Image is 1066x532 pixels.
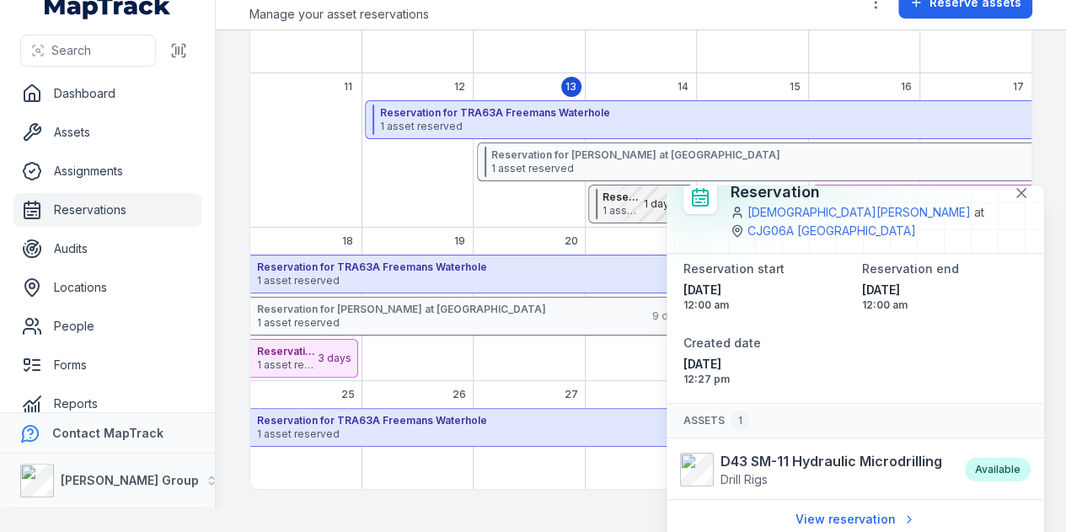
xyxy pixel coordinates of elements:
span: 1 asset reserved [257,274,983,287]
span: 15 [789,80,800,94]
span: Reservation end [862,261,959,276]
span: 1 asset reserved [603,204,641,218]
span: 12:00 am [683,298,849,312]
span: 17 [1012,80,1023,94]
button: Reservation for TRA63A Freemans Waterhole1 asset reserved50 days [250,255,1031,293]
a: Locations [13,271,201,304]
span: Manage your asset reservations [249,6,429,23]
strong: Reservation for TRA63A Freemans Waterhole [257,261,983,274]
a: Audits [13,232,201,266]
span: 12 [454,80,465,94]
button: Search [20,35,156,67]
a: Assets [13,116,201,149]
strong: Reservation for TRA63A Freemans Waterhole [257,414,983,427]
span: 12:00 am [862,298,1027,312]
strong: Reservation for RGE - [PERSON_NAME] Ground Engineering [603,191,641,204]
span: 26 [453,388,466,401]
strong: Contact MapTrack [52,426,163,440]
span: 16 [901,80,912,94]
time: 13/08/2025, 12:00:00 am [683,282,849,312]
strong: Reservation for [PERSON_NAME] at CJG06A [GEOGRAPHIC_DATA] [257,345,315,358]
a: Forms [13,348,201,382]
strong: Reservation for [PERSON_NAME] at [GEOGRAPHIC_DATA] [257,303,651,316]
span: [DATE] [683,356,849,373]
a: CJG06A [GEOGRAPHIC_DATA] [747,223,916,239]
a: Dashboard [13,77,201,110]
button: Reservation for [PERSON_NAME] at CJG06A [GEOGRAPHIC_DATA]1 asset reserved3 days [250,339,358,378]
button: Reservation for TRA63A Freemans Waterhole1 asset reserved50 days [250,408,1031,447]
a: Reservations [13,193,201,227]
strong: D43 SM-11 Hydraulic Microdrilling [720,451,942,471]
button: Reservation for RGE - [PERSON_NAME] Ground Engineering1 asset reserved1 day [588,185,693,223]
span: 1 asset reserved [257,358,315,372]
span: Created date [683,336,761,350]
span: Search [51,42,91,59]
time: 21/08/2025, 12:00:00 am [862,282,1027,312]
span: [DATE] [862,282,1027,298]
div: Available [965,458,1031,481]
span: [DATE] [683,282,849,298]
span: 12:27 pm [683,373,849,386]
span: 1 asset reserved [257,316,651,330]
a: Assignments [13,154,201,188]
div: 1 [731,411,749,431]
a: [DEMOGRAPHIC_DATA][PERSON_NAME] [747,204,971,221]
strong: [PERSON_NAME] Group [61,473,199,487]
span: Reservation start [683,261,785,276]
a: Reports [13,387,201,421]
span: Drill Rigs [720,472,768,486]
time: 08/08/2025, 12:27:37 pm [683,356,849,386]
span: 27 [565,388,578,401]
a: D43 SM-11 Hydraulic MicrodrillingDrill Rigs [680,451,948,488]
button: Reservation for [PERSON_NAME] at [GEOGRAPHIC_DATA]1 asset reserved9 days [250,297,694,336]
span: 11 [344,80,352,94]
span: 14 [678,80,688,94]
span: 1 asset reserved [257,427,983,441]
span: 20 [565,234,578,248]
span: at [974,204,984,221]
span: 18 [342,234,353,248]
h3: Reservation [731,180,1000,204]
span: 19 [454,234,465,248]
span: 13 [565,80,576,94]
a: People [13,309,201,343]
span: Assets [683,411,749,431]
span: 25 [341,388,355,401]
